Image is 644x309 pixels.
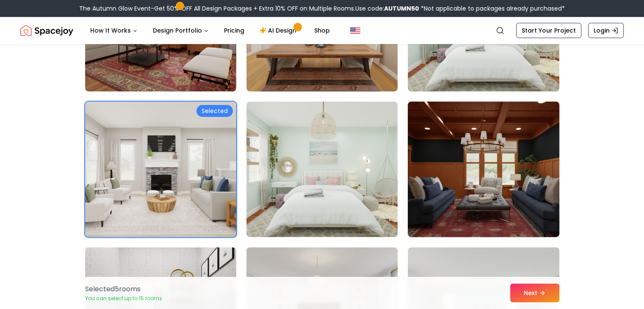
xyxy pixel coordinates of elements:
button: Next [510,284,559,302]
div: The Autumn Glow Event-Get 50% OFF All Design Packages + Extra 10% OFF on Multiple Rooms. [79,4,565,13]
p: Selected 5 room s [85,284,162,294]
img: Room room-75 [404,98,563,240]
button: Design Portfolio [146,22,216,39]
b: AUTUMN50 [384,4,419,13]
p: You can select up to 15 rooms [85,295,162,302]
nav: Main [83,22,337,39]
a: AI Design [253,22,306,39]
button: How It Works [83,22,144,39]
a: Start Your Project [516,23,581,38]
a: Pricing [217,22,251,39]
img: Room room-73 [85,102,236,237]
img: United States [350,25,360,36]
nav: Global [20,17,624,44]
a: Shop [307,22,337,39]
img: Spacejoy Logo [20,22,73,39]
img: Room room-74 [246,102,398,237]
span: *Not applicable to packages already purchased* [419,4,565,13]
a: Login [588,23,624,38]
div: Selected [196,105,233,117]
a: Spacejoy [20,22,73,39]
span: Use code: [355,4,419,13]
